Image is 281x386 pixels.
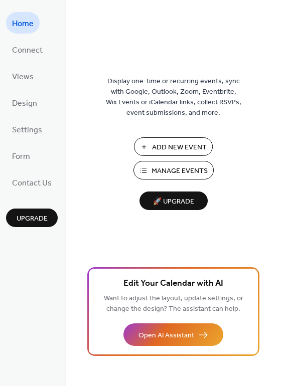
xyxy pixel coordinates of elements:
[12,175,52,191] span: Contact Us
[12,16,34,32] span: Home
[12,69,34,85] span: Views
[6,12,40,34] a: Home
[6,209,58,227] button: Upgrade
[12,149,30,164] span: Form
[146,195,202,209] span: 🚀 Upgrade
[6,145,36,166] a: Form
[6,118,48,140] a: Settings
[6,65,40,87] a: Views
[12,122,42,138] span: Settings
[6,171,58,193] a: Contact Us
[12,43,43,58] span: Connect
[133,161,214,179] button: Manage Events
[138,330,194,341] span: Open AI Assistant
[139,191,208,210] button: 🚀 Upgrade
[123,323,223,346] button: Open AI Assistant
[6,39,49,60] a: Connect
[123,277,223,291] span: Edit Your Calendar with AI
[12,96,37,111] span: Design
[152,142,207,153] span: Add New Event
[134,137,213,156] button: Add New Event
[106,76,241,118] span: Display one-time or recurring events, sync with Google, Outlook, Zoom, Eventbrite, Wix Events or ...
[104,292,243,316] span: Want to adjust the layout, update settings, or change the design? The assistant can help.
[6,92,43,113] a: Design
[17,214,48,224] span: Upgrade
[152,166,208,176] span: Manage Events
